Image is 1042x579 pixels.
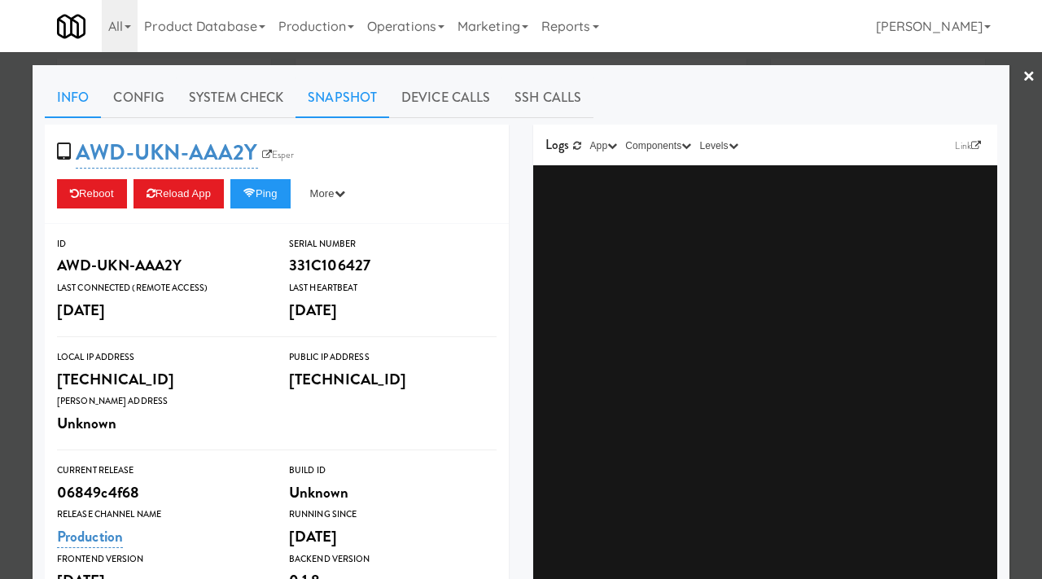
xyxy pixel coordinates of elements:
[57,252,265,279] div: AWD-UKN-AAA2Y
[389,77,502,118] a: Device Calls
[296,77,389,118] a: Snapshot
[258,147,299,163] a: Esper
[57,349,265,366] div: Local IP Address
[57,551,265,568] div: Frontend Version
[289,507,497,523] div: Running Since
[57,393,265,410] div: [PERSON_NAME] Address
[289,236,497,252] div: Serial Number
[57,525,123,548] a: Production
[76,137,257,169] a: AWD-UKN-AAA2Y
[177,77,296,118] a: System Check
[45,77,101,118] a: Info
[57,280,265,296] div: Last Connected (Remote Access)
[101,77,177,118] a: Config
[57,299,106,321] span: [DATE]
[289,551,497,568] div: Backend Version
[57,366,265,393] div: [TECHNICAL_ID]
[502,77,593,118] a: SSH Calls
[57,236,265,252] div: ID
[230,179,291,208] button: Ping
[586,138,622,154] button: App
[57,507,265,523] div: Release Channel Name
[289,479,497,507] div: Unknown
[57,12,85,41] img: Micromart
[289,463,497,479] div: Build Id
[297,179,358,208] button: More
[1022,52,1035,103] a: ×
[951,138,985,154] a: Link
[289,349,497,366] div: Public IP Address
[134,179,224,208] button: Reload App
[289,525,338,547] span: [DATE]
[57,179,127,208] button: Reboot
[545,135,569,154] span: Logs
[289,299,338,321] span: [DATE]
[57,463,265,479] div: Current Release
[695,138,742,154] button: Levels
[289,252,497,279] div: 331C106427
[57,410,265,437] div: Unknown
[57,479,265,507] div: 06849c4f68
[621,138,695,154] button: Components
[289,366,497,393] div: [TECHNICAL_ID]
[289,280,497,296] div: Last Heartbeat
